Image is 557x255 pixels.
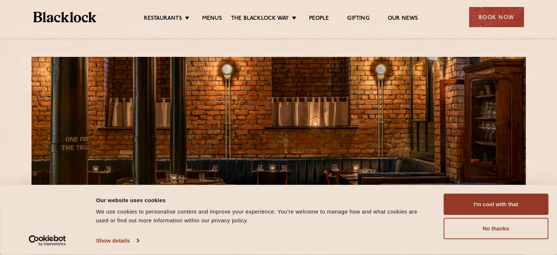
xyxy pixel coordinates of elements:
a: Our News [388,15,418,23]
a: Gifting [347,15,369,23]
button: I'm cool with that [443,194,548,215]
div: Book Now [469,7,524,27]
a: People [309,15,329,23]
a: The Blacklock Way [231,15,289,23]
a: Show details [96,235,138,246]
div: Our website uses cookies [96,196,427,204]
a: Menus [202,15,222,23]
div: We use cookies to personalise content and improve your experience. You're welcome to manage how a... [96,207,427,225]
a: Usercentrics Cookiebot - opens in a new window [15,235,79,246]
img: BL_Textured_Logo-footer-cropped.svg [33,12,97,22]
a: Restaurants [144,15,182,23]
button: No thanks [443,218,548,239]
